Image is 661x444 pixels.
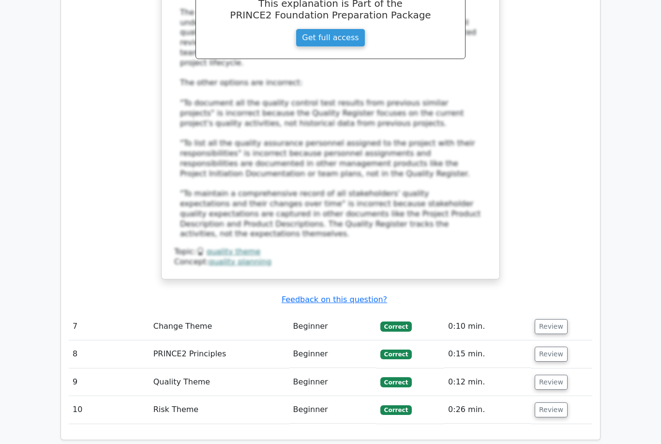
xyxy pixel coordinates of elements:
[174,257,487,267] div: Concept:
[444,396,531,424] td: 0:26 min.
[207,247,261,256] a: quality theme
[380,350,412,359] span: Correct
[282,295,387,304] a: Feedback on this question?
[444,368,531,396] td: 0:12 min.
[535,402,568,417] button: Review
[380,377,412,387] span: Correct
[209,257,271,266] a: quality planning
[69,340,150,368] td: 8
[289,368,376,396] td: Beginner
[535,319,568,334] button: Review
[535,375,568,390] button: Review
[444,313,531,340] td: 0:10 min.
[380,405,412,415] span: Correct
[150,368,289,396] td: Quality Theme
[150,313,289,340] td: Change Theme
[69,313,150,340] td: 7
[535,347,568,362] button: Review
[289,340,376,368] td: Beginner
[444,340,531,368] td: 0:15 min.
[289,313,376,340] td: Beginner
[150,396,289,424] td: Risk Theme
[289,396,376,424] td: Beginner
[69,396,150,424] td: 10
[296,29,365,47] a: Get full access
[174,247,487,257] div: Topic:
[380,322,412,331] span: Correct
[150,340,289,368] td: PRINCE2 Principles
[69,368,150,396] td: 9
